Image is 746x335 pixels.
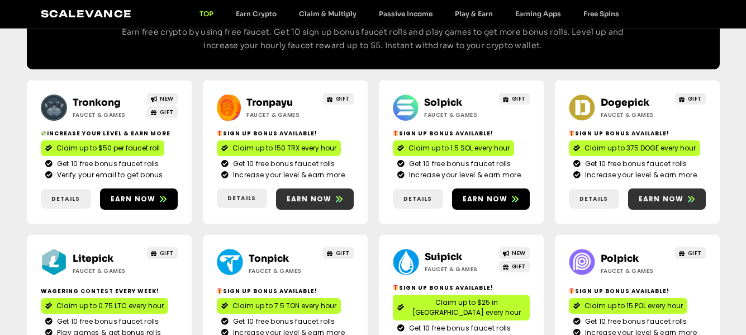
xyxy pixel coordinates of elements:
span: NEW [512,249,526,257]
span: Earn now [287,194,332,204]
a: GIFT [675,247,706,259]
a: Earn now [100,188,178,210]
span: Claim up to $25 in [GEOGRAPHIC_DATA] every hour [408,298,525,318]
span: Verify your email to get bonus [54,170,163,180]
span: Get 10 free bonus faucet rolls [406,323,511,333]
a: Claim up to 375 DOGE every hour [569,140,700,156]
h2: Sign Up Bonus Available! [217,287,354,295]
img: 🎁 [217,288,222,294]
span: GIFT [160,108,174,116]
a: Claim up to 7.5 TON every hour [217,298,341,314]
h2: Faucet & Games [73,267,142,275]
img: 💸 [41,130,46,136]
a: Play & Earn [444,10,504,18]
span: Get 10 free bonus faucet rolls [54,317,159,327]
a: GIFT [323,93,354,105]
a: Earn Crypto [225,10,288,18]
span: Claim up to 0.75 LTC every hour [56,301,164,311]
a: GIFT [147,247,178,259]
h2: Faucet & Games [246,111,316,119]
a: Earn now [276,188,354,210]
a: Earn now [628,188,706,210]
h2: Sign Up Bonus Available! [217,129,354,138]
span: GIFT [688,249,702,257]
a: Claim up to $50 per faucet roll [41,140,164,156]
a: Earning Apps [504,10,572,18]
a: NEW [147,93,178,105]
span: Claim up to 375 DOGE every hour [585,143,696,153]
a: Suipick [425,251,462,263]
span: GIFT [688,95,702,103]
span: Increase your level & earn more [230,170,345,180]
a: Polpick [601,253,639,265]
a: Details [393,189,443,209]
span: Get 10 free bonus faucet rolls [230,317,335,327]
h2: Faucet & Games [425,265,495,273]
a: NEW [499,247,530,259]
a: GIFT [499,93,530,105]
span: Claim up to 15 POL every hour [585,301,683,311]
img: 🎁 [393,130,398,136]
span: Get 10 free bonus faucet rolls [230,159,335,169]
span: Earn now [463,194,508,204]
span: GIFT [512,262,526,271]
span: Claim up to 7.5 TON every hour [232,301,336,311]
h2: Sign Up Bonus Available! [569,287,706,295]
a: GIFT [147,106,178,118]
h2: Sign Up Bonus Available! [393,284,530,292]
a: Claim & Multiply [288,10,368,18]
a: Tronpayu [246,97,293,108]
a: Dogepick [601,97,649,108]
span: GIFT [336,249,350,257]
p: Earn free crypto by using free faucet. Get 10 sign up bonus faucet rolls and play games to get mo... [105,26,642,53]
h2: Sign Up Bonus Available! [393,129,530,138]
a: Claim up to 15 POL every hour [569,298,687,314]
a: Claim up to $25 in [GEOGRAPHIC_DATA] every hour [393,295,530,320]
span: Increase your level & earn more [406,170,521,180]
a: GIFT [499,261,530,272]
nav: Menu [188,10,630,18]
img: 🎁 [217,130,222,136]
a: Earn now [452,188,530,210]
a: Details [569,189,619,209]
span: Get 10 free bonus faucet rolls [406,159,511,169]
span: GIFT [160,249,174,257]
a: GIFT [675,93,706,105]
h2: Sign Up Bonus Available! [569,129,706,138]
a: Litepick [73,253,113,265]
a: Solpick [424,97,462,108]
span: Details [51,195,80,203]
span: GIFT [512,95,526,103]
img: 🎁 [393,285,398,290]
span: Get 10 free bonus faucet rolls [54,159,159,169]
a: Details [217,188,267,208]
span: Earn now [639,194,684,204]
a: Details [41,189,91,209]
span: Get 10 free bonus faucet rolls [582,159,687,169]
a: Scalevance [41,8,132,20]
h2: Wagering contest every week! [41,287,178,295]
h2: Faucet & Games [601,267,671,275]
a: GIFT [323,247,354,259]
img: 🎁 [569,130,574,136]
span: GIFT [336,95,350,103]
span: Earn now [111,194,156,204]
img: 🎁 [569,288,574,294]
h2: Faucet & Games [424,111,494,119]
span: Details [227,194,256,202]
h2: Faucet & Games [73,111,142,119]
h2: Faucet & Games [249,267,319,275]
a: TOP [188,10,225,18]
a: Claim up to 150 TRX every hour [217,140,341,156]
a: Claim up to 0.75 LTC every hour [41,298,168,314]
h2: Increase your level & earn more [41,129,178,138]
span: Details [403,195,432,203]
a: Passive Income [368,10,444,18]
a: Tonpick [249,253,289,265]
span: Increase your level & earn more [582,170,697,180]
h2: Faucet & Games [601,111,671,119]
span: NEW [160,95,174,103]
span: Details [579,195,608,203]
span: Claim up to $50 per faucet roll [56,143,160,153]
a: Claim up to 1.5 SOL every hour [393,140,514,156]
